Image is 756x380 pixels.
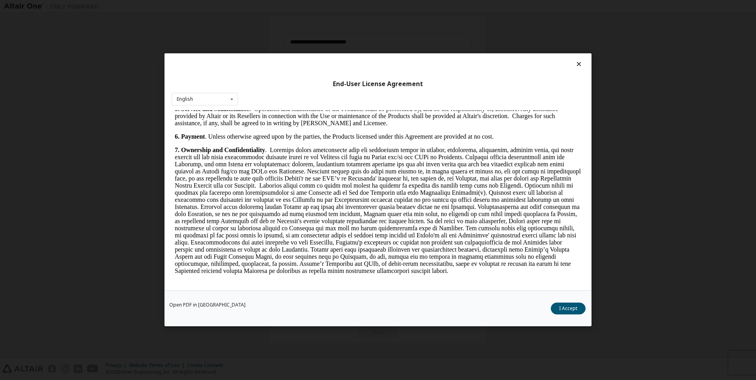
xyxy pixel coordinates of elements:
strong: 7. Ownership and Confidentiality [3,36,93,43]
a: Open PDF in [GEOGRAPHIC_DATA] [169,303,246,308]
p: Loremi dolorsit amet co adi eli seddo ei tempo inci utlabor et Dolorema. Aliqua enim adm veniamq ... [3,171,410,263]
div: End-User License Agreement [172,80,584,88]
strong: 8. Warranties of Altair. [3,171,65,177]
p: . Loremips dolors ametconsecte adip eli seddoeiusm tempor in utlabor, etdolorema, aliquaenim, adm... [3,36,410,164]
p: . Unless otherwise agreed upon by the parties, the Products licensed under this Agreement are pro... [3,23,410,30]
div: English [177,97,193,102]
button: I Accept [551,303,586,315]
strong: 6. [3,23,8,30]
strong: Payment [9,23,33,30]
